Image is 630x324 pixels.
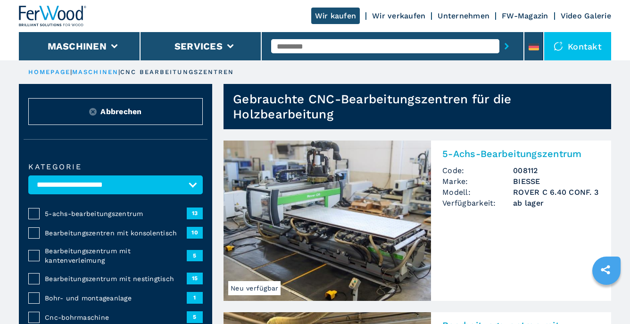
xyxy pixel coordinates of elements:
[442,176,513,187] span: Marke:
[224,141,611,301] a: 5-Achs-Bearbeitungszentrum BIESSE ROVER C 6.40 CONF. 3Neu verfügbar5-Achs-BearbeitungszentrumCode...
[48,41,107,52] button: Maschinen
[187,311,203,323] span: 5
[45,313,187,322] span: Cnc-bohrmaschine
[513,176,600,187] h3: BIESSE
[45,274,187,283] span: Bearbeitungszentrum mit nestingtisch
[442,165,513,176] span: Code:
[187,292,203,303] span: 1
[187,250,203,261] span: 5
[187,273,203,284] span: 15
[187,208,203,219] span: 13
[442,187,513,198] span: Modell:
[513,198,600,208] span: ab lager
[72,68,118,75] a: maschinen
[544,32,611,60] div: Kontakt
[100,106,141,117] span: Abbrechen
[590,282,623,317] iframe: Chat
[224,141,431,301] img: 5-Achs-Bearbeitungszentrum BIESSE ROVER C 6.40 CONF. 3
[438,11,489,20] a: Unternehmen
[499,35,514,57] button: submit-button
[502,11,548,20] a: FW-Magazin
[120,68,234,76] p: cnc bearbeitungszentren
[19,6,87,26] img: Ferwood
[228,281,281,295] span: Neu verfügbar
[174,41,223,52] button: Services
[70,68,72,75] span: |
[372,11,425,20] a: Wir verkaufen
[311,8,360,24] a: Wir kaufen
[554,42,563,51] img: Kontakt
[513,165,600,176] h3: 008112
[442,198,513,208] span: Verfügbarkeit:
[561,11,611,20] a: Video Galerie
[187,227,203,238] span: 10
[45,293,187,303] span: Bohr- und montageanlage
[45,228,187,238] span: Bearbeitungszentren mit konsolentisch
[28,163,203,171] label: Kategorie
[45,209,187,218] span: 5-achs-bearbeitungszentrum
[28,98,203,125] button: ResetAbbrechen
[89,108,97,116] img: Reset
[45,246,187,265] span: Bearbeitungszentrum mit kantenverleimung
[594,258,617,282] a: sharethis
[513,187,600,198] h3: ROVER C 6.40 CONF. 3
[28,68,70,75] a: HOMEPAGE
[442,148,600,159] h2: 5-Achs-Bearbeitungszentrum
[233,91,611,122] h1: Gebrauchte CNC-Bearbeitungszentren für die Holzbearbeitung
[118,68,120,75] span: |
